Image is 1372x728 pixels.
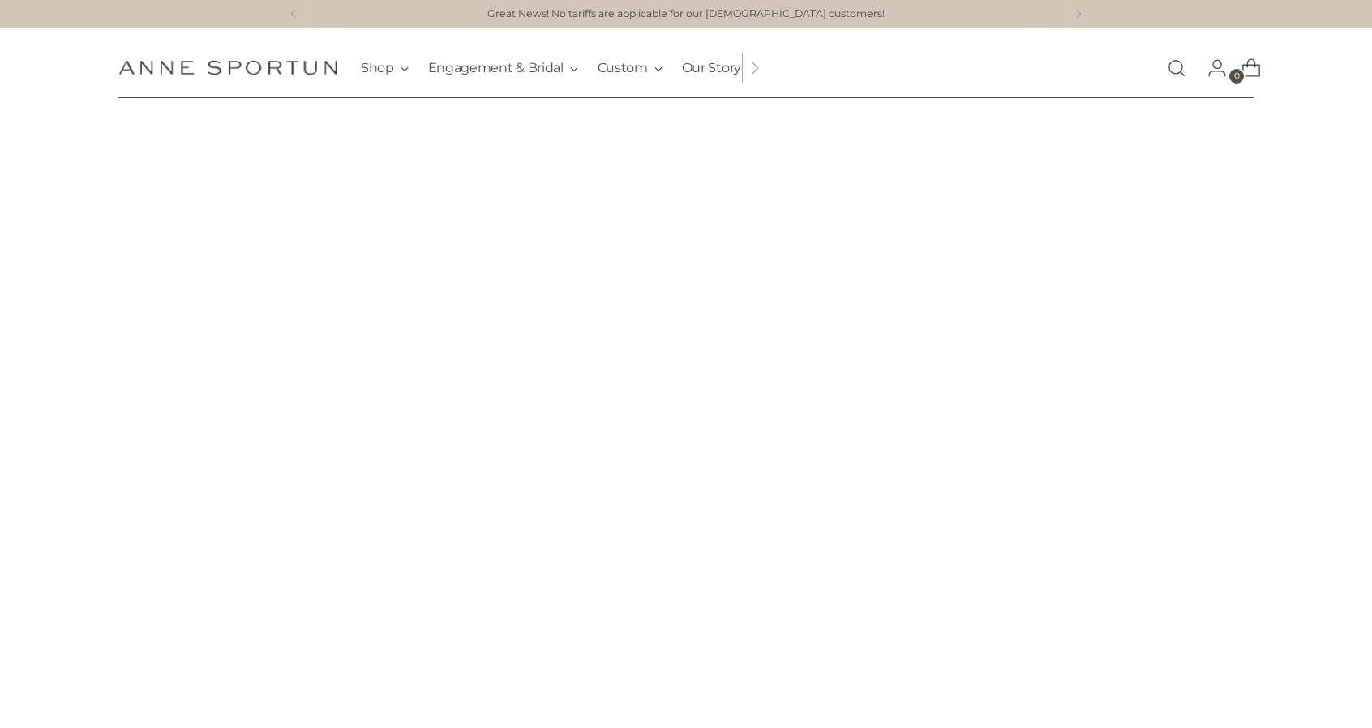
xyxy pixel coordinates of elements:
[1228,52,1261,84] a: Open cart modal
[118,60,337,75] a: Anne Sportun Fine Jewellery
[1229,69,1244,84] span: 0
[428,50,578,86] button: Engagement & Bridal
[361,50,409,86] button: Shop
[1194,52,1227,84] a: Go to the account page
[682,50,741,86] a: Our Story
[598,50,662,86] button: Custom
[1160,52,1193,84] a: Open search modal
[487,6,885,22] a: Great News! No tariffs are applicable for our [DEMOGRAPHIC_DATA] customers!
